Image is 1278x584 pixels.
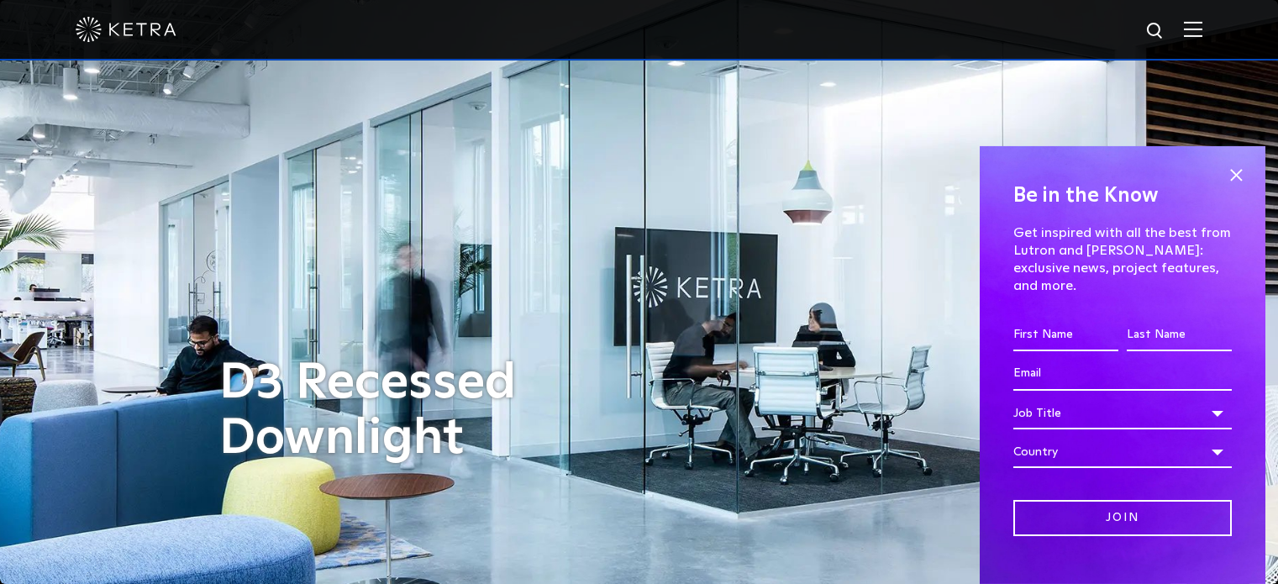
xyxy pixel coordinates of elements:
p: Get inspired with all the best from Lutron and [PERSON_NAME]: exclusive news, project features, a... [1013,224,1232,294]
img: ketra-logo-2019-white [76,17,176,42]
div: Job Title [1013,397,1232,429]
h1: D3 Recessed Downlight [219,355,648,466]
input: Last Name [1127,319,1232,351]
img: search icon [1145,21,1166,42]
h4: Be in the Know [1013,180,1232,212]
input: Email [1013,358,1232,390]
input: Join [1013,500,1232,536]
div: Country [1013,436,1232,468]
input: First Name [1013,319,1118,351]
img: Hamburger%20Nav.svg [1184,21,1202,37]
